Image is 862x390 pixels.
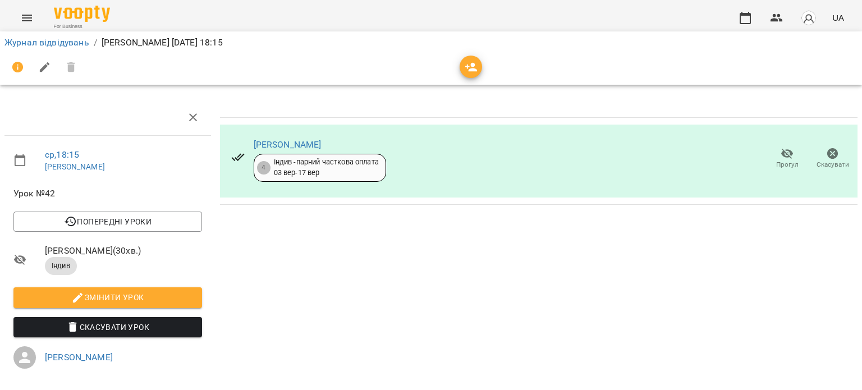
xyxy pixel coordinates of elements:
span: Індив [45,261,77,271]
span: Скасувати Урок [22,320,193,334]
p: [PERSON_NAME] [DATE] 18:15 [102,36,223,49]
button: Змінити урок [13,287,202,308]
span: Урок №42 [13,187,202,200]
nav: breadcrumb [4,36,858,49]
span: Прогул [776,160,799,169]
span: For Business [54,23,110,30]
button: Menu [13,4,40,31]
a: [PERSON_NAME] [45,352,113,363]
button: Скасувати [810,143,855,175]
div: Індив -парний часткова оплата 03 вер - 17 вер [274,157,379,178]
span: Попередні уроки [22,215,193,228]
span: Скасувати [817,160,849,169]
a: [PERSON_NAME] [254,139,322,150]
div: 4 [257,161,270,175]
a: [PERSON_NAME] [45,162,105,171]
button: Попередні уроки [13,212,202,232]
span: Змінити урок [22,291,193,304]
button: UA [828,7,849,28]
button: Прогул [764,143,810,175]
img: avatar_s.png [801,10,817,26]
span: [PERSON_NAME] ( 30 хв. ) [45,244,202,258]
img: Voopty Logo [54,6,110,22]
a: Журнал відвідувань [4,37,89,48]
a: ср , 18:15 [45,149,79,160]
li: / [94,36,97,49]
button: Скасувати Урок [13,317,202,337]
span: UA [832,12,844,24]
